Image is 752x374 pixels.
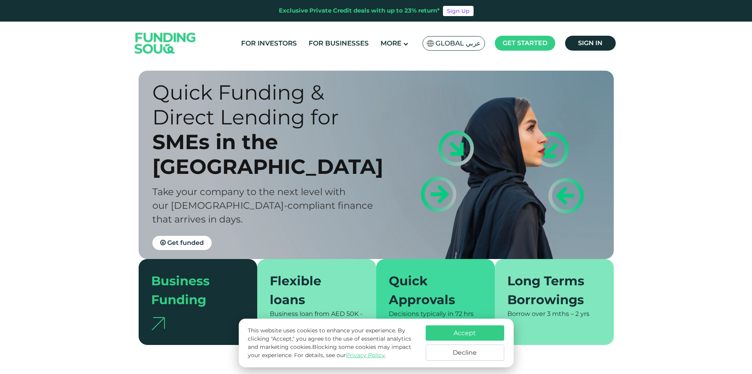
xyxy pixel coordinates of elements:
[167,239,204,246] span: Get funded
[151,272,236,309] div: Business Funding
[507,310,545,317] span: Borrow over
[152,186,373,225] span: Take your company to the next level with our [DEMOGRAPHIC_DATA]-compliant finance that arrives in...
[151,317,165,330] img: arrow
[426,345,504,361] button: Decline
[381,39,401,47] span: More
[270,272,354,309] div: Flexible loans
[270,310,329,317] span: Business loan from
[152,130,390,179] div: SMEs in the [GEOGRAPHIC_DATA]
[443,6,474,16] a: Sign Up
[152,80,390,130] div: Quick Funding & Direct Lending for
[294,352,386,359] span: For details, see our .
[503,39,547,47] span: Get started
[426,325,504,341] button: Accept
[307,37,371,50] a: For Businesses
[547,310,589,317] span: 3 mths – 2 yrs
[248,327,417,359] p: This website uses cookies to enhance your experience. By clicking "Accept," you agree to the use ...
[279,6,440,15] div: Exclusive Private Credit deals with up to 23% return*
[427,40,434,47] img: SA Flag
[152,236,212,250] a: Get funded
[239,37,299,50] a: For Investors
[435,39,481,48] span: Global عربي
[389,272,473,309] div: Quick Approvals
[565,36,616,51] a: Sign in
[578,39,602,47] span: Sign in
[346,352,385,359] a: Privacy Policy
[389,310,454,317] span: Decisions typically in
[248,343,411,359] span: Blocking some cookies may impact your experience.
[507,272,592,309] div: Long Terms Borrowings
[127,24,204,63] img: Logo
[455,310,474,317] span: 72 hrs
